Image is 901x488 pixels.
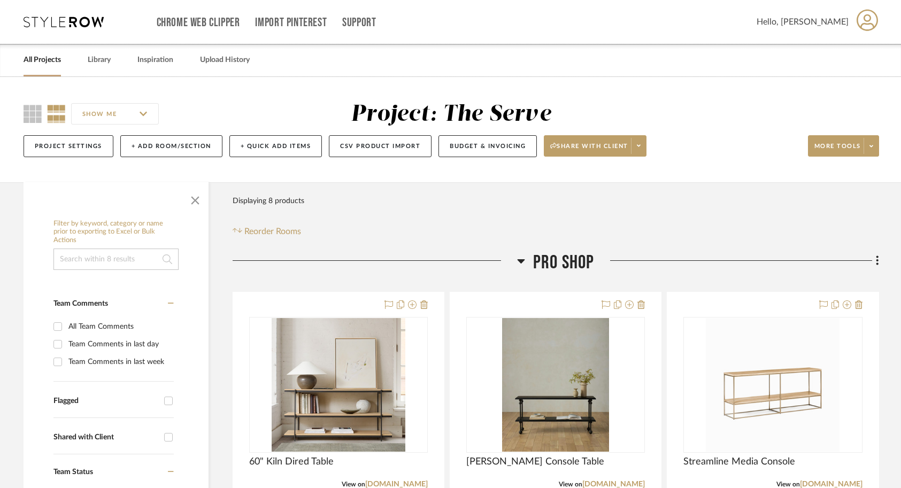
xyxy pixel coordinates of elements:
div: All Team Comments [68,318,171,335]
span: View on [342,481,365,487]
a: Chrome Web Clipper [157,18,240,27]
span: Team Comments [53,300,108,307]
div: 0 [250,317,427,452]
img: Doyle Console Table [502,318,609,452]
a: Upload History [200,53,250,67]
div: Team Comments in last week [68,353,171,370]
button: Reorder Rooms [233,225,302,238]
button: Share with client [544,135,646,157]
span: [PERSON_NAME] Console Table [466,456,604,468]
span: 60" Kiln Dired Table [249,456,334,468]
span: View on [559,481,582,487]
span: Streamline Media Console [683,456,795,468]
div: Shared with Client [53,433,159,442]
div: Project: The Serve [351,103,551,126]
span: Team Status [53,468,93,476]
button: CSV Product Import [329,135,432,157]
a: Library [88,53,111,67]
div: Displaying 8 products [233,190,304,212]
button: + Add Room/Section [120,135,222,157]
h6: Filter by keyword, category or name prior to exporting to Excel or Bulk Actions [53,220,179,245]
button: Close [184,188,206,209]
span: Pro Shop [533,251,595,274]
span: More tools [814,142,861,158]
a: [DOMAIN_NAME] [582,481,645,488]
button: + Quick Add Items [229,135,322,157]
a: [DOMAIN_NAME] [800,481,863,488]
span: View on [776,481,800,487]
a: Import Pinterest [255,18,327,27]
div: Team Comments in last day [68,336,171,353]
img: Streamline Media Console [706,318,840,452]
img: 60" Kiln Dired Table [272,318,405,452]
a: [DOMAIN_NAME] [365,481,428,488]
button: Budget & Invoicing [438,135,537,157]
span: Share with client [550,142,628,158]
a: Support [342,18,376,27]
span: Reorder Rooms [244,225,301,238]
a: All Projects [24,53,61,67]
input: Search within 8 results [53,249,179,270]
button: Project Settings [24,135,113,157]
button: More tools [808,135,879,157]
div: Flagged [53,397,159,406]
a: Inspiration [137,53,173,67]
span: Hello, [PERSON_NAME] [757,16,849,28]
